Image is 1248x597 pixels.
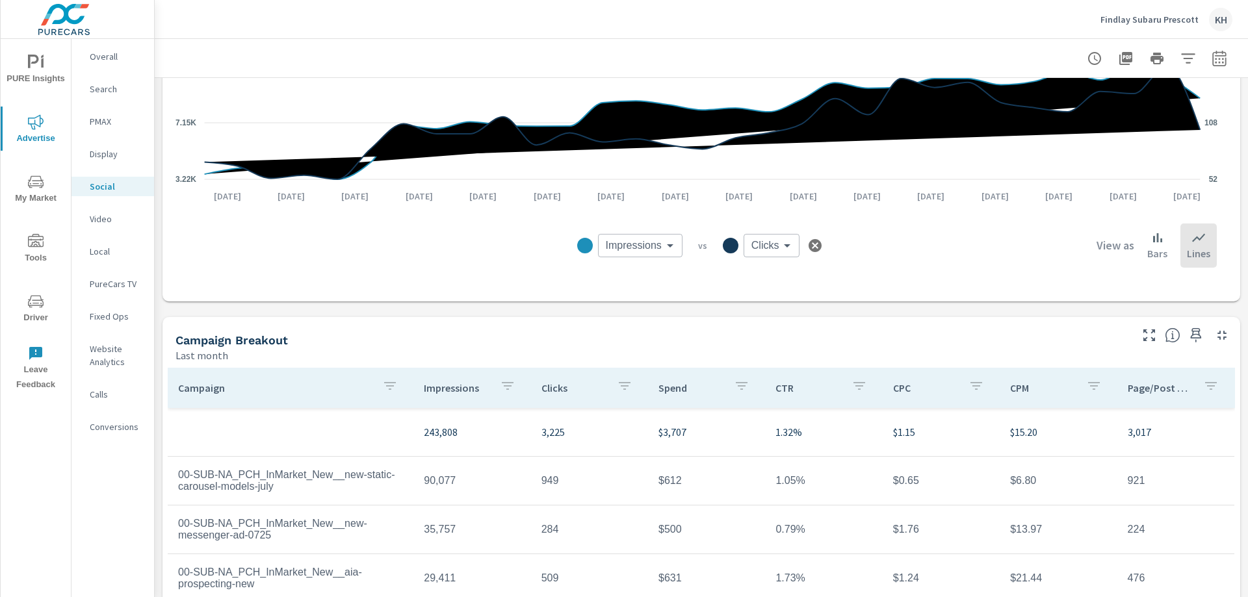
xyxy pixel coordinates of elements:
p: [DATE] [908,190,954,203]
td: 90,077 [413,464,530,497]
td: 224 [1117,513,1234,546]
text: 52 [1209,175,1218,184]
td: $6.80 [1000,464,1117,497]
span: Clicks [751,239,779,252]
p: $15.20 [1010,424,1106,440]
div: Fixed Ops [71,307,154,326]
p: Findlay Subaru Prescott [1100,14,1199,25]
div: Search [71,79,154,99]
p: Campaign [178,381,372,394]
button: Make Fullscreen [1139,325,1160,346]
p: [DATE] [1036,190,1082,203]
button: "Export Report to PDF" [1113,45,1139,71]
td: 949 [531,464,648,497]
p: Fixed Ops [90,310,144,323]
span: Advertise [5,114,67,146]
div: Website Analytics [71,339,154,372]
span: Save this to your personalized report [1186,325,1206,346]
td: 1.05% [765,464,882,497]
span: Leave Feedback [5,346,67,392]
div: Clicks [744,234,800,257]
div: Video [71,209,154,229]
div: Impressions [598,234,682,257]
p: [DATE] [205,190,250,203]
text: 3.22K [175,175,196,184]
p: Video [90,212,144,225]
p: [DATE] [525,190,570,203]
p: CPM [1010,381,1075,394]
p: Conversions [90,420,144,433]
td: 1.73% [765,562,882,594]
td: $21.44 [1000,562,1117,594]
p: Impressions [424,381,489,394]
span: Tools [5,234,67,266]
p: Display [90,147,144,160]
div: Overall [71,47,154,66]
p: $3,707 [658,424,755,440]
div: Calls [71,385,154,404]
button: Select Date Range [1206,45,1232,71]
p: Calls [90,388,144,401]
span: Driver [5,294,67,325]
td: 00-SUB-NA_PCH_InMarket_New__new-static-carousel-models-july [168,459,413,503]
td: 35,757 [413,513,530,546]
p: Website Analytics [90,342,144,368]
td: 509 [531,562,648,594]
div: KH [1209,8,1232,31]
button: Apply Filters [1175,45,1201,71]
p: [DATE] [460,190,506,203]
span: Impressions [606,239,662,252]
div: Local [71,242,154,261]
p: [DATE] [972,190,1018,203]
td: $500 [648,513,765,546]
p: [DATE] [1164,190,1210,203]
p: [DATE] [653,190,698,203]
text: 7.15K [175,118,196,127]
p: PureCars TV [90,277,144,290]
td: $631 [648,562,765,594]
p: [DATE] [716,190,762,203]
div: PureCars TV [71,274,154,294]
p: 243,808 [424,424,520,440]
p: CPC [893,381,958,394]
span: My Market [5,174,67,206]
p: Local [90,245,144,258]
p: Spend [658,381,723,394]
text: 108 [1204,118,1217,127]
button: Print Report [1144,45,1170,71]
div: nav menu [1,39,71,398]
td: $612 [648,464,765,497]
p: Bars [1147,246,1167,261]
div: Social [71,177,154,196]
div: Display [71,144,154,164]
p: Lines [1187,246,1210,261]
p: CTR [775,381,840,394]
div: PMAX [71,112,154,131]
td: 921 [1117,464,1234,497]
p: [DATE] [268,190,314,203]
p: Overall [90,50,144,63]
td: 29,411 [413,562,530,594]
p: [DATE] [781,190,826,203]
p: [DATE] [844,190,890,203]
h6: View as [1097,239,1134,252]
p: 3,225 [541,424,638,440]
td: 476 [1117,562,1234,594]
td: 0.79% [765,513,882,546]
div: Conversions [71,417,154,437]
td: $1.76 [883,513,1000,546]
td: $0.65 [883,464,1000,497]
p: $1.15 [893,424,989,440]
p: Last month [175,348,228,363]
p: 3,017 [1128,424,1224,440]
p: Clicks [541,381,606,394]
p: 1.32% [775,424,872,440]
p: [DATE] [588,190,634,203]
p: [DATE] [1100,190,1146,203]
td: $13.97 [1000,513,1117,546]
td: 284 [531,513,648,546]
span: PURE Insights [5,55,67,86]
p: Search [90,83,144,95]
td: 00-SUB-NA_PCH_InMarket_New__new-messenger-ad-0725 [168,507,413,552]
p: [DATE] [396,190,442,203]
